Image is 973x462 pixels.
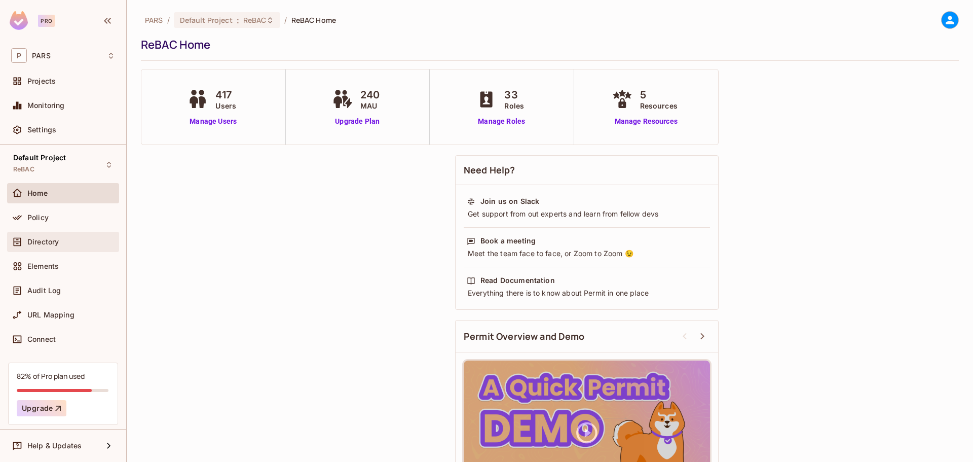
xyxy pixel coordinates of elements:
[27,189,48,197] span: Home
[360,100,380,111] span: MAU
[27,126,56,134] span: Settings
[27,101,65,110] span: Monitoring
[215,87,236,102] span: 417
[360,87,380,102] span: 240
[27,77,56,85] span: Projects
[640,87,678,102] span: 5
[27,287,61,295] span: Audit Log
[215,100,236,111] span: Users
[27,442,82,450] span: Help & Updates
[27,214,49,222] span: Policy
[291,15,336,25] span: ReBAC Home
[180,15,233,25] span: Default Project
[17,400,66,416] button: Upgrade
[27,311,74,319] span: URL Mapping
[464,330,585,343] span: Permit Overview and Demo
[504,100,524,111] span: Roles
[11,48,27,63] span: P
[480,236,536,246] div: Book a meeting
[640,100,678,111] span: Resources
[13,154,66,162] span: Default Project
[10,11,28,30] img: SReyMgAAAABJRU5ErkJggg==
[167,15,170,25] li: /
[464,164,515,176] span: Need Help?
[236,16,240,24] span: :
[185,116,241,127] a: Manage Users
[17,371,85,381] div: 82% of Pro plan used
[480,196,539,206] div: Join us on Slack
[504,87,524,102] span: 33
[467,209,707,219] div: Get support from out experts and learn from fellow devs
[145,15,163,25] span: the active workspace
[38,15,55,27] div: Pro
[467,288,707,298] div: Everything there is to know about Permit in one place
[13,165,34,173] span: ReBAC
[32,52,51,60] span: Workspace: PARS
[27,262,59,270] span: Elements
[284,15,287,25] li: /
[27,238,59,246] span: Directory
[141,37,954,52] div: ReBAC Home
[480,275,555,286] div: Read Documentation
[27,335,56,343] span: Connect
[610,116,683,127] a: Manage Resources
[467,248,707,259] div: Meet the team face to face, or Zoom to Zoom 😉
[474,116,529,127] a: Manage Roles
[243,15,267,25] span: ReBAC
[330,116,385,127] a: Upgrade Plan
